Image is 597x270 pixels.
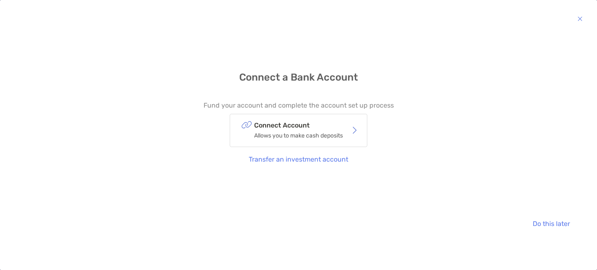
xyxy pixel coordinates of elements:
[230,114,367,147] button: Connect AccountAllows you to make cash deposits
[526,214,576,233] button: Do this later
[578,14,582,24] img: button icon
[239,71,358,83] h4: Connect a Bank Account
[254,120,343,130] p: Connect Account
[204,100,394,110] p: Fund your account and complete the account set up process
[254,130,343,141] p: Allows you to make cash deposits
[243,150,355,169] button: Transfer an investment account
